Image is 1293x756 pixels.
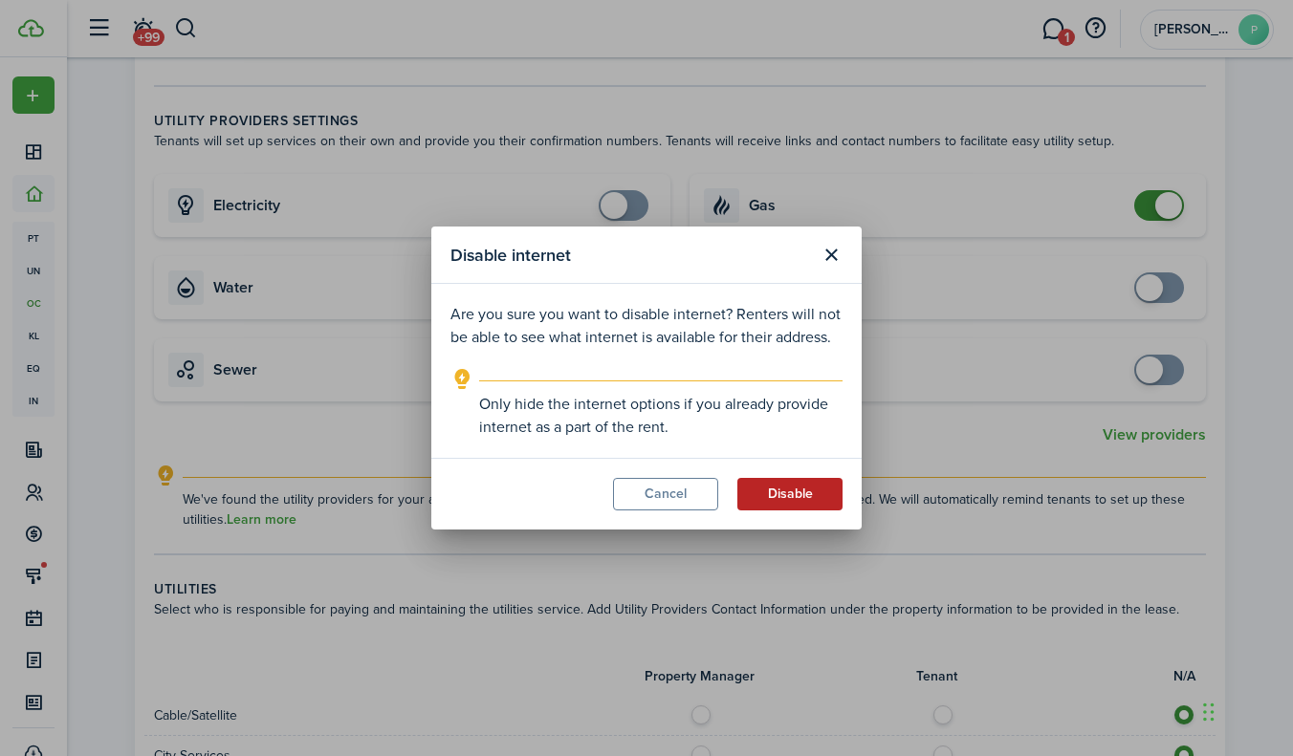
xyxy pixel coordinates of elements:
modal-title: Disable internet [450,236,810,273]
iframe: Chat Widget [1197,664,1293,756]
explanation-description: Only hide the internet options if you already provide internet as a part of the rent. [479,393,843,439]
button: Disable [737,478,843,510]
button: Close modal [815,239,847,271]
i: outline [450,368,474,391]
button: Cancel [613,478,718,510]
div: Drag [1203,683,1215,741]
p: Are you sure you want to disable internet? Renters will not be able to see what internet is avail... [450,303,843,349]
